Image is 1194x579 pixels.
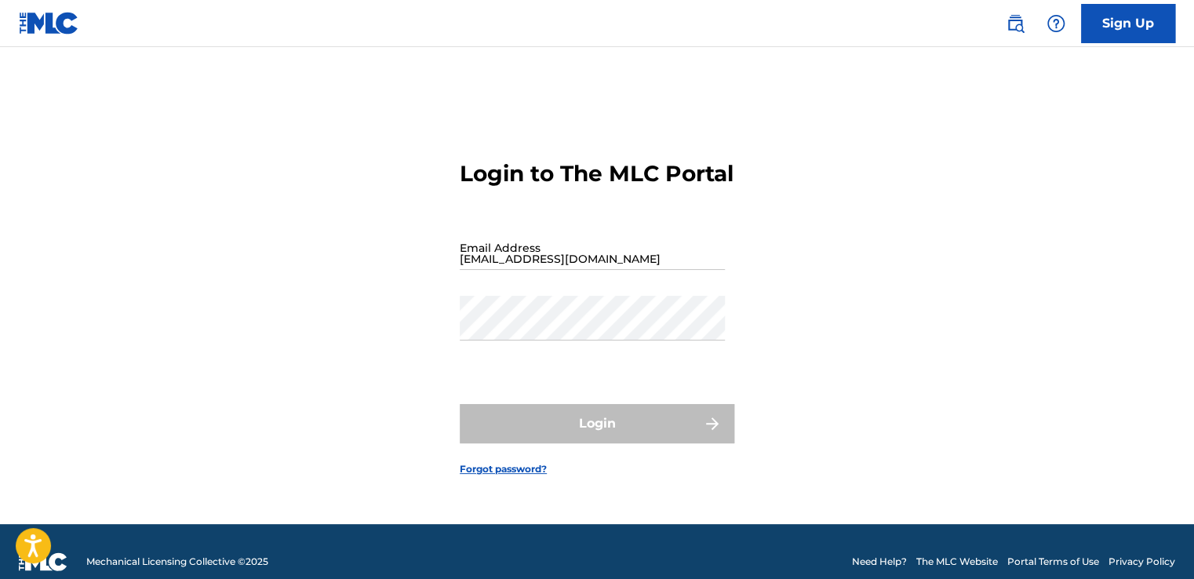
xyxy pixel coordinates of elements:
a: Public Search [999,8,1031,39]
img: help [1047,14,1065,33]
a: Sign Up [1081,4,1175,43]
img: MLC Logo [19,12,79,35]
div: Help [1040,8,1072,39]
img: logo [19,552,67,571]
a: The MLC Website [916,555,998,569]
h3: Login to The MLC Portal [460,160,734,188]
span: Mechanical Licensing Collective © 2025 [86,555,268,569]
a: Portal Terms of Use [1007,555,1099,569]
iframe: Chat Widget [1116,504,1194,579]
a: Need Help? [852,555,907,569]
a: Forgot password? [460,462,547,476]
img: search [1006,14,1025,33]
a: Privacy Policy [1108,555,1175,569]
